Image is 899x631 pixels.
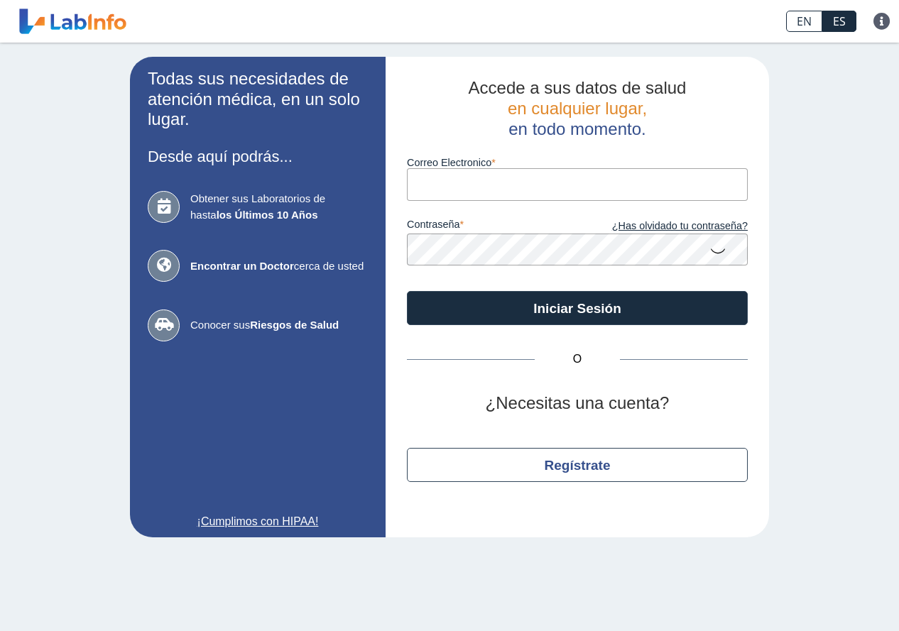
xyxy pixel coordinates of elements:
[469,78,687,97] span: Accede a sus datos de salud
[407,291,748,325] button: Iniciar Sesión
[535,351,620,368] span: O
[190,258,368,275] span: cerca de usted
[190,191,368,223] span: Obtener sus Laboratorios de hasta
[148,513,368,530] a: ¡Cumplimos con HIPAA!
[148,148,368,165] h3: Desde aquí podrás...
[190,317,368,334] span: Conocer sus
[407,448,748,482] button: Regístrate
[822,11,856,32] a: ES
[786,11,822,32] a: EN
[250,319,339,331] b: Riesgos de Salud
[407,393,748,414] h2: ¿Necesitas una cuenta?
[190,260,294,272] b: Encontrar un Doctor
[217,209,318,221] b: los Últimos 10 Años
[508,119,645,138] span: en todo momento.
[148,69,368,130] h2: Todas sus necesidades de atención médica, en un solo lugar.
[407,157,748,168] label: Correo Electronico
[508,99,647,118] span: en cualquier lugar,
[577,219,748,234] a: ¿Has olvidado tu contraseña?
[407,219,577,234] label: contraseña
